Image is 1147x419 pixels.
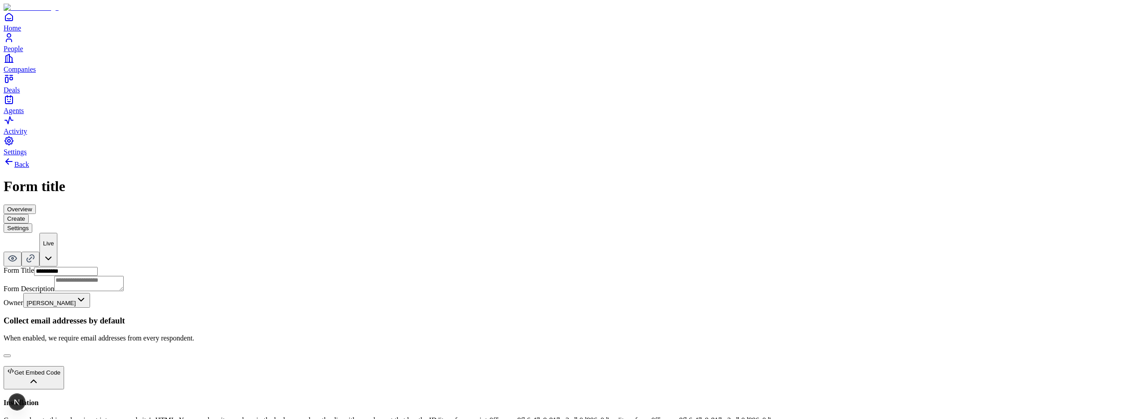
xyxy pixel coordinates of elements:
[4,45,23,52] span: People
[4,65,36,73] span: Companies
[4,94,1143,114] a: Agents
[4,115,1143,135] a: Activity
[4,32,1143,52] a: People
[4,127,27,135] span: Activity
[4,299,23,306] label: Owner
[4,161,29,168] a: Back
[4,74,1143,94] a: Deals
[7,367,60,376] div: Get Embed Code
[4,135,1143,156] a: Settings
[4,53,1143,73] a: Companies
[4,107,24,114] span: Agents
[4,178,1143,195] h1: Form title
[4,266,34,274] label: Form Title
[4,24,21,32] span: Home
[4,399,1143,407] h4: Installation
[4,285,54,292] label: Form Description
[4,334,1143,342] p: When enabled, we require email addresses from every respondent.
[4,148,27,156] span: Settings
[4,205,36,214] button: Overview
[4,12,1143,32] a: Home
[4,214,29,223] button: Create
[4,223,32,233] button: Settings
[4,316,1143,326] h3: Collect email addresses by default
[4,86,20,94] span: Deals
[4,366,64,389] button: Get Embed Code
[4,4,59,12] img: Item Brain Logo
